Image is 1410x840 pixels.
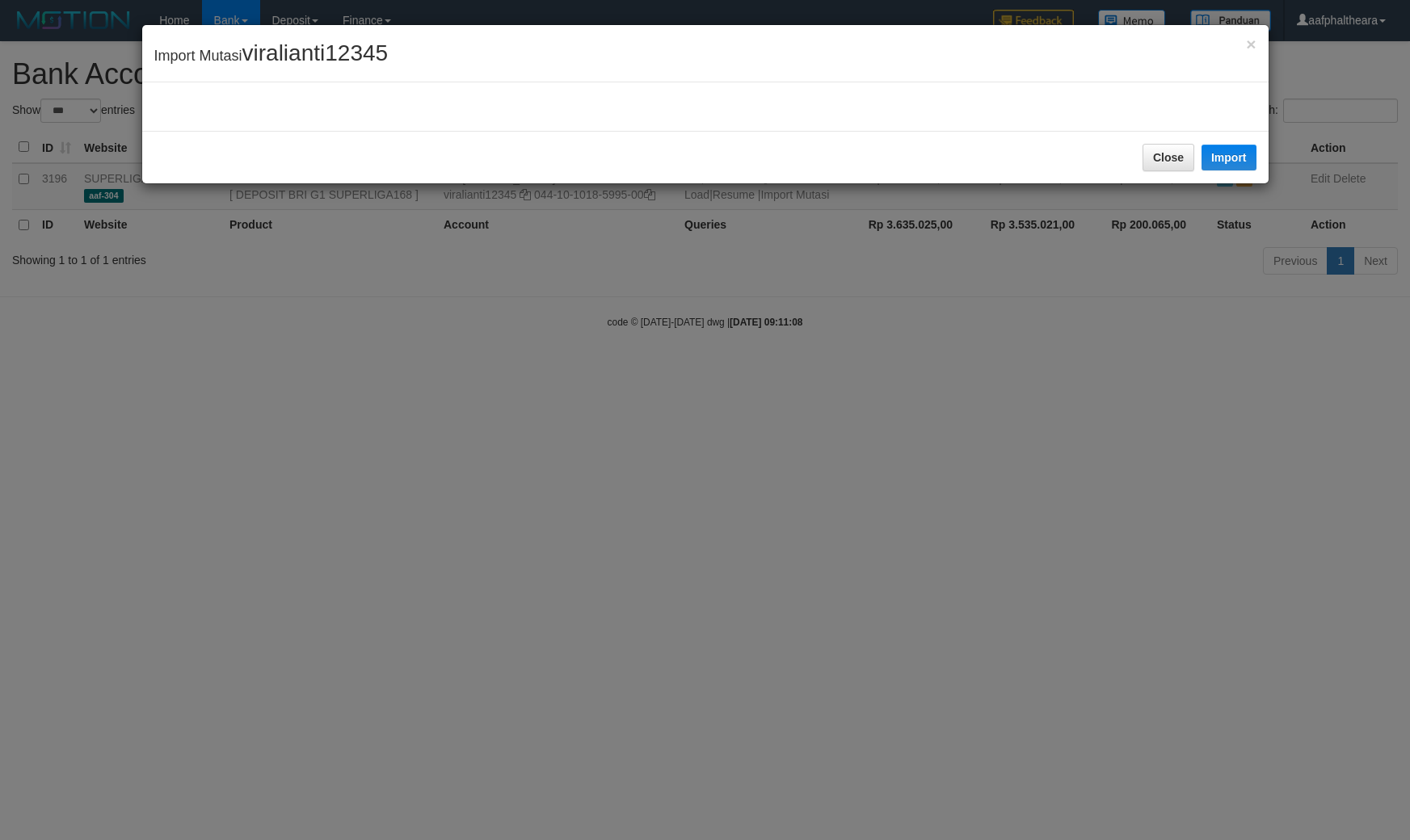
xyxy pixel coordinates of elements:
[154,48,389,64] span: Import Mutasi
[242,40,389,65] span: viralianti12345
[1246,36,1256,52] button: Close
[1143,144,1194,171] button: Close
[1202,145,1256,170] button: Import
[1246,35,1256,53] span: ×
